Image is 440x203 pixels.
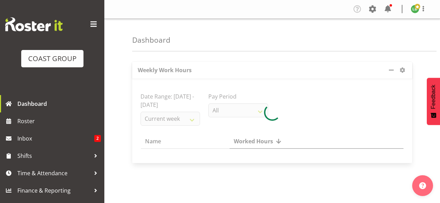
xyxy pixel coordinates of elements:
img: help-xxl-2.png [419,182,426,189]
span: 2 [94,135,101,142]
span: Shifts [17,151,90,161]
img: Rosterit website logo [5,17,63,31]
span: Dashboard [17,99,101,109]
span: Time & Attendance [17,168,90,178]
div: COAST GROUP [28,53,77,64]
span: Finance & Reporting [17,185,90,196]
span: Inbox [17,133,94,144]
img: lu-budden8051.jpg [411,5,419,13]
span: Roster [17,116,101,126]
button: Feedback - Show survey [427,78,440,125]
h4: Dashboard [132,36,170,44]
span: Feedback [430,85,437,109]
